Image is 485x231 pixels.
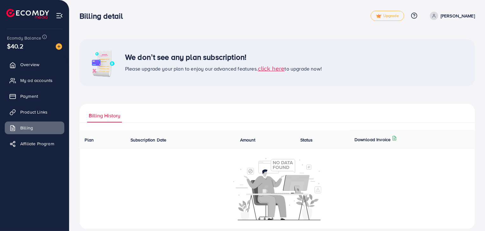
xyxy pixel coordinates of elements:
[56,43,62,50] img: image
[87,47,119,78] img: image
[20,109,48,115] span: Product Links
[354,136,391,143] p: Download Invoice
[427,12,475,20] a: [PERSON_NAME]
[80,11,128,21] h3: Billing detail
[20,61,39,68] span: Overview
[233,157,321,220] img: No account
[258,64,285,72] span: click here
[20,77,53,84] span: My ad accounts
[85,137,94,143] span: Plan
[5,122,64,134] a: Billing
[20,125,33,131] span: Billing
[376,14,381,18] img: tick
[371,11,404,21] a: tickUpgrade
[376,14,399,18] span: Upgrade
[5,58,64,71] a: Overview
[89,112,120,119] span: Billing History
[7,35,41,41] span: Ecomdy Balance
[7,41,23,51] span: $40.2
[125,53,322,62] h3: We don’t see any plan subscription!
[20,140,54,147] span: Affiliate Program
[6,9,49,19] img: logo
[125,65,322,72] span: Please upgrade your plan to enjoy our advanced features. to upgrade now!
[131,137,167,143] span: Subscription Date
[240,137,256,143] span: Amount
[441,12,475,20] p: [PERSON_NAME]
[5,137,64,150] a: Affiliate Program
[5,90,64,103] a: Payment
[458,203,480,226] iframe: Chat
[300,137,313,143] span: Status
[5,74,64,87] a: My ad accounts
[56,12,63,19] img: menu
[5,106,64,118] a: Product Links
[20,93,38,99] span: Payment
